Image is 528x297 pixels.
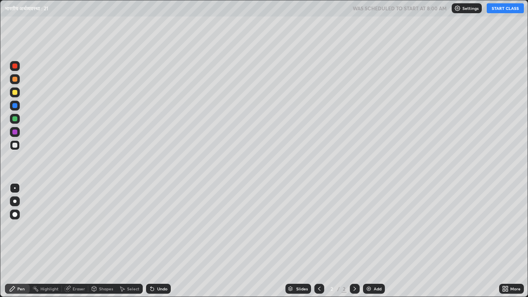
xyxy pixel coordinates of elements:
div: Select [127,287,139,291]
h5: WAS SCHEDULED TO START AT 8:00 AM [353,5,447,12]
button: START CLASS [487,3,524,13]
div: Eraser [73,287,85,291]
div: Add [374,287,382,291]
img: class-settings-icons [454,5,461,12]
div: / [337,286,340,291]
div: 2 [342,285,346,292]
div: 2 [328,286,336,291]
div: Pen [17,287,25,291]
div: Shapes [99,287,113,291]
div: Slides [296,287,308,291]
div: More [510,287,521,291]
p: भारतीय अर्थव्यवस्था : 21 [5,5,48,12]
div: Highlight [40,287,59,291]
div: Undo [157,287,167,291]
img: add-slide-button [365,285,372,292]
p: Settings [462,6,478,10]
